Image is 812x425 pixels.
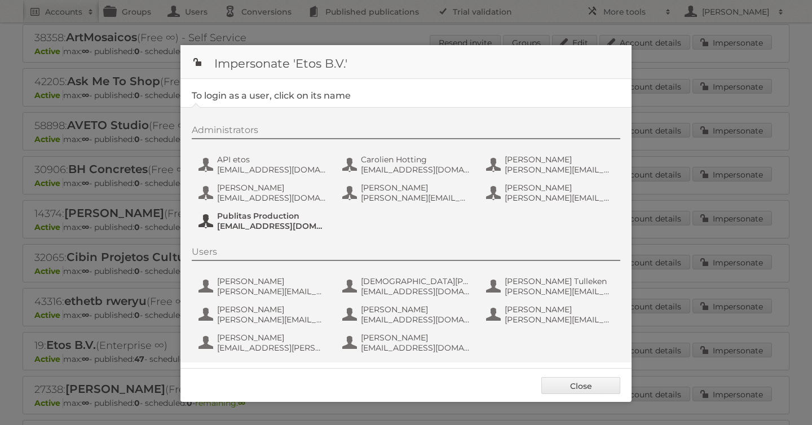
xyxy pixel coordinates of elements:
span: [PERSON_NAME][EMAIL_ADDRESS][PERSON_NAME][DOMAIN_NAME] [505,193,614,203]
span: [EMAIL_ADDRESS][DOMAIN_NAME] [361,315,470,325]
button: [PERSON_NAME] [EMAIL_ADDRESS][PERSON_NAME][DOMAIN_NAME] [197,331,330,354]
button: [PERSON_NAME] [PERSON_NAME][EMAIL_ADDRESS][DOMAIN_NAME] [485,303,617,326]
span: [PERSON_NAME] [361,304,470,315]
button: [PERSON_NAME] [PERSON_NAME][EMAIL_ADDRESS][PERSON_NAME][DOMAIN_NAME] [197,275,330,298]
span: Carolien Hotting [361,154,470,165]
button: Publitas Production [EMAIL_ADDRESS][DOMAIN_NAME] [197,210,330,232]
span: [EMAIL_ADDRESS][DOMAIN_NAME] [217,193,326,203]
span: [PERSON_NAME] [217,183,326,193]
h1: Impersonate 'Etos B.V.' [180,45,632,79]
span: [PERSON_NAME] [217,304,326,315]
div: Administrators [192,125,620,139]
span: [DEMOGRAPHIC_DATA][PERSON_NAME] [361,276,470,286]
span: [PERSON_NAME][EMAIL_ADDRESS][DOMAIN_NAME] [505,315,614,325]
div: Users [192,246,620,261]
span: [EMAIL_ADDRESS][DOMAIN_NAME] [217,165,326,175]
button: Carolien Hotting [EMAIL_ADDRESS][DOMAIN_NAME] [341,153,474,176]
button: [PERSON_NAME] [EMAIL_ADDRESS][DOMAIN_NAME] [341,331,474,354]
button: [DEMOGRAPHIC_DATA][PERSON_NAME] [EMAIL_ADDRESS][DOMAIN_NAME] [341,275,474,298]
span: [PERSON_NAME] [505,154,614,165]
span: [PERSON_NAME] [361,333,470,343]
button: [PERSON_NAME] [PERSON_NAME][EMAIL_ADDRESS][PERSON_NAME][PERSON_NAME][DOMAIN_NAME] [485,153,617,176]
button: [PERSON_NAME] Tulleken [PERSON_NAME][EMAIL_ADDRESS][PERSON_NAME][DOMAIN_NAME] [485,275,617,298]
button: API etos [EMAIL_ADDRESS][DOMAIN_NAME] [197,153,330,176]
span: [PERSON_NAME] [217,276,326,286]
span: [EMAIL_ADDRESS][DOMAIN_NAME] [361,343,470,353]
legend: To login as a user, click on its name [192,90,351,101]
span: [PERSON_NAME] [217,333,326,343]
span: [PERSON_NAME][EMAIL_ADDRESS][PERSON_NAME][DOMAIN_NAME] [361,193,470,203]
span: [EMAIL_ADDRESS][DOMAIN_NAME] [217,221,326,231]
a: Close [541,377,620,394]
button: [PERSON_NAME] [PERSON_NAME][EMAIL_ADDRESS][PERSON_NAME][DOMAIN_NAME] [341,181,474,204]
span: [PERSON_NAME] Tulleken [505,276,614,286]
span: [PERSON_NAME][EMAIL_ADDRESS][PERSON_NAME][DOMAIN_NAME] [505,286,614,296]
span: [EMAIL_ADDRESS][PERSON_NAME][DOMAIN_NAME] [217,343,326,353]
span: [PERSON_NAME][EMAIL_ADDRESS][PERSON_NAME][DOMAIN_NAME] [217,286,326,296]
span: [PERSON_NAME] [361,183,470,193]
button: [PERSON_NAME] [PERSON_NAME][EMAIL_ADDRESS][DOMAIN_NAME] [197,303,330,326]
span: API etos [217,154,326,165]
span: [PERSON_NAME] [505,183,614,193]
span: [PERSON_NAME][EMAIL_ADDRESS][DOMAIN_NAME] [217,315,326,325]
span: [EMAIL_ADDRESS][DOMAIN_NAME] [361,286,470,296]
button: [PERSON_NAME] [EMAIL_ADDRESS][DOMAIN_NAME] [341,303,474,326]
span: Publitas Production [217,211,326,221]
button: [PERSON_NAME] [EMAIL_ADDRESS][DOMAIN_NAME] [197,181,330,204]
span: [PERSON_NAME] [505,304,614,315]
span: [PERSON_NAME][EMAIL_ADDRESS][PERSON_NAME][PERSON_NAME][DOMAIN_NAME] [505,165,614,175]
button: [PERSON_NAME] [PERSON_NAME][EMAIL_ADDRESS][PERSON_NAME][DOMAIN_NAME] [485,181,617,204]
span: [EMAIL_ADDRESS][DOMAIN_NAME] [361,165,470,175]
